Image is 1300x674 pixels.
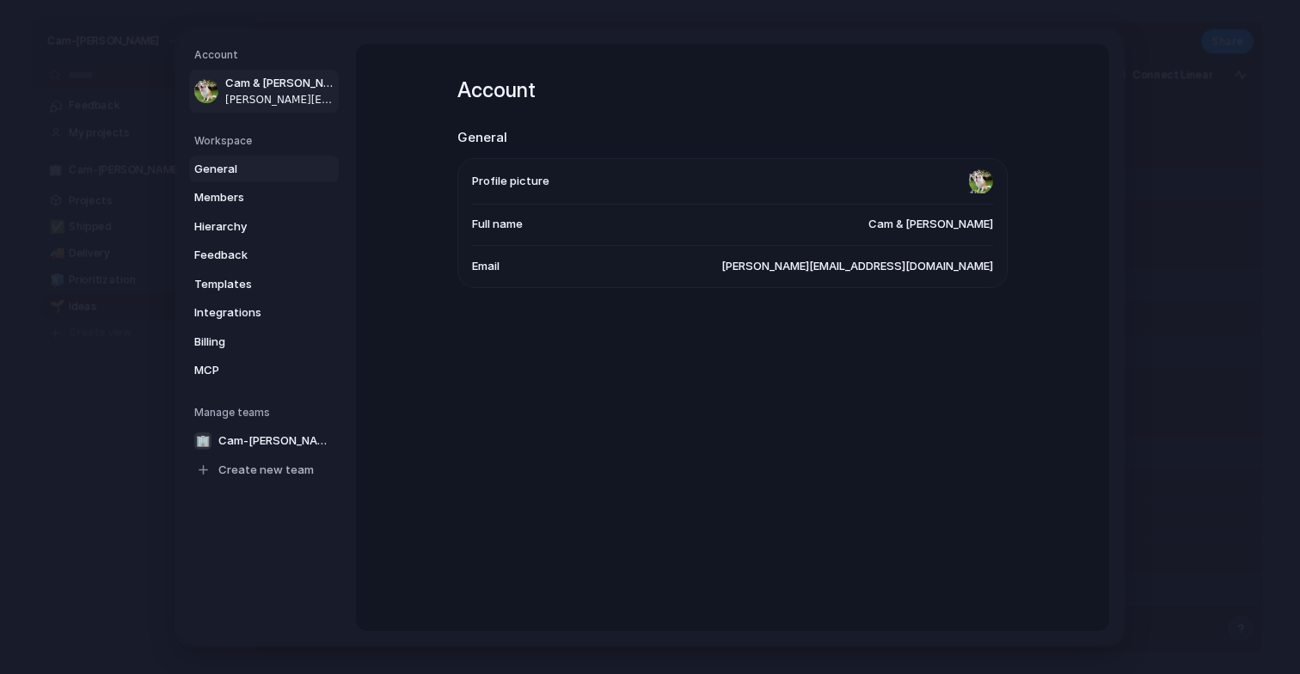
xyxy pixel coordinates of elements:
[868,216,993,233] span: Cam & [PERSON_NAME]
[194,218,304,235] span: Hierarchy
[189,299,339,327] a: Integrations
[189,242,339,269] a: Feedback
[225,91,335,107] span: [PERSON_NAME][EMAIL_ADDRESS][DOMAIN_NAME]
[194,247,304,264] span: Feedback
[194,132,339,148] h5: Workspace
[189,357,339,384] a: MCP
[194,304,304,322] span: Integrations
[194,47,339,63] h5: Account
[189,70,339,113] a: Cam & [PERSON_NAME][PERSON_NAME][EMAIL_ADDRESS][DOMAIN_NAME]
[457,128,1008,148] h2: General
[194,362,304,379] span: MCP
[189,212,339,240] a: Hierarchy
[189,426,339,454] a: 🏢Cam-[PERSON_NAME]
[218,461,314,478] span: Create new team
[194,160,304,177] span: General
[721,257,993,274] span: [PERSON_NAME][EMAIL_ADDRESS][DOMAIN_NAME]
[189,155,339,182] a: General
[194,432,212,449] div: 🏢
[194,404,339,420] h5: Manage teams
[189,328,339,355] a: Billing
[194,333,304,350] span: Billing
[472,216,523,233] span: Full name
[225,75,335,92] span: Cam & [PERSON_NAME]
[189,270,339,297] a: Templates
[189,456,339,483] a: Create new team
[218,432,334,449] span: Cam-[PERSON_NAME]
[189,184,339,211] a: Members
[194,189,304,206] span: Members
[457,75,1008,106] h1: Account
[472,172,549,189] span: Profile picture
[194,275,304,292] span: Templates
[472,257,500,274] span: Email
